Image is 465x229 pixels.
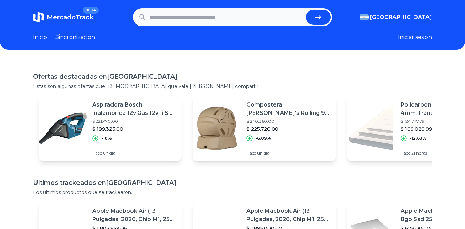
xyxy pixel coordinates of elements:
p: Compostera [PERSON_NAME]'s Rolling 90 Lts + Manual [246,101,330,117]
p: -12,63% [410,136,426,141]
img: Featured image [193,104,241,152]
button: Iniciar sesion [398,33,432,41]
p: -10% [101,136,112,141]
p: Apple Macbook Air (13 Pulgadas, 2020, Chip M1, 256 Gb De Ssd, 8 Gb De Ram) - Plata [246,207,330,223]
p: Aspiradora Bosch Inalambrica 12v Gas 12v-li Sin Bateria [92,101,176,117]
span: BETA [83,7,99,14]
a: Sincronizacion [55,33,95,41]
p: $ 240.360,00 [246,119,330,124]
a: Featured imageCompostera [PERSON_NAME]'s Rolling 90 Lts + Manual$ 240.360,00$ 225.720,00-6,09%Hac... [193,95,336,161]
img: Argentina [360,14,369,20]
a: Inicio [33,33,47,41]
p: -6,09% [255,136,271,141]
img: Featured image [39,104,87,152]
p: $ 199.323,00 [92,126,176,132]
span: MercadoTrack [47,13,93,21]
p: Estas son algunas ofertas que [DEMOGRAPHIC_DATA] que vale [PERSON_NAME] compartir. [33,83,432,90]
p: Los ultimos productos que se trackearon. [33,189,432,196]
img: Featured image [347,104,395,152]
h1: Ofertas destacadas en [GEOGRAPHIC_DATA] [33,72,432,81]
p: Hace un día [92,150,176,156]
p: Apple Macbook Air (13 Pulgadas, 2020, Chip M1, 256 Gb De Ssd, 8 Gb De Ram) - Plata [92,207,176,223]
a: Featured imageAspiradora Bosch Inalambrica 12v Gas 12v-li Sin Bateria$ 221.470,00$ 199.323,00-10%... [39,95,182,161]
p: Hace un día [246,150,330,156]
img: MercadoTrack [33,12,44,23]
h1: Ultimos trackeados en [GEOGRAPHIC_DATA] [33,178,432,188]
a: MercadoTrackBETA [33,12,93,23]
span: [GEOGRAPHIC_DATA] [370,13,432,21]
button: [GEOGRAPHIC_DATA] [360,13,432,21]
p: $ 225.720,00 [246,126,330,132]
p: $ 221.470,00 [92,119,176,124]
